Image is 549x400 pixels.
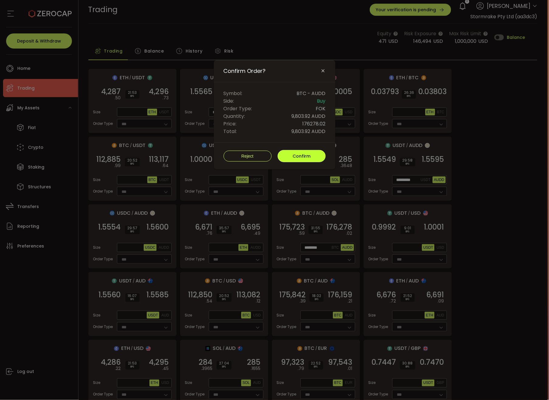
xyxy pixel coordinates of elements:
span: Price: [224,120,237,128]
span: 9,803.92 AUDD [292,112,326,120]
iframe: Chat Widget [477,334,549,400]
button: Close [321,68,326,74]
span: Symbol: [224,90,242,97]
button: Confirm [278,150,326,162]
span: Reject [242,154,254,159]
span: Quantity: [224,112,245,120]
span: 9,803.92 AUDD [292,128,326,135]
span: FOK [316,105,326,112]
span: Confirm Order? [224,67,266,75]
span: Side: [224,97,234,105]
span: Order Type: [224,105,252,112]
span: Confirm [293,153,311,159]
button: Reject [224,151,272,162]
span: Total: [224,128,237,135]
span: Buy [317,97,326,105]
span: BTC - AUDD [297,90,326,97]
span: 176278.02 [303,120,326,128]
div: Confirm Order? [214,60,335,169]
